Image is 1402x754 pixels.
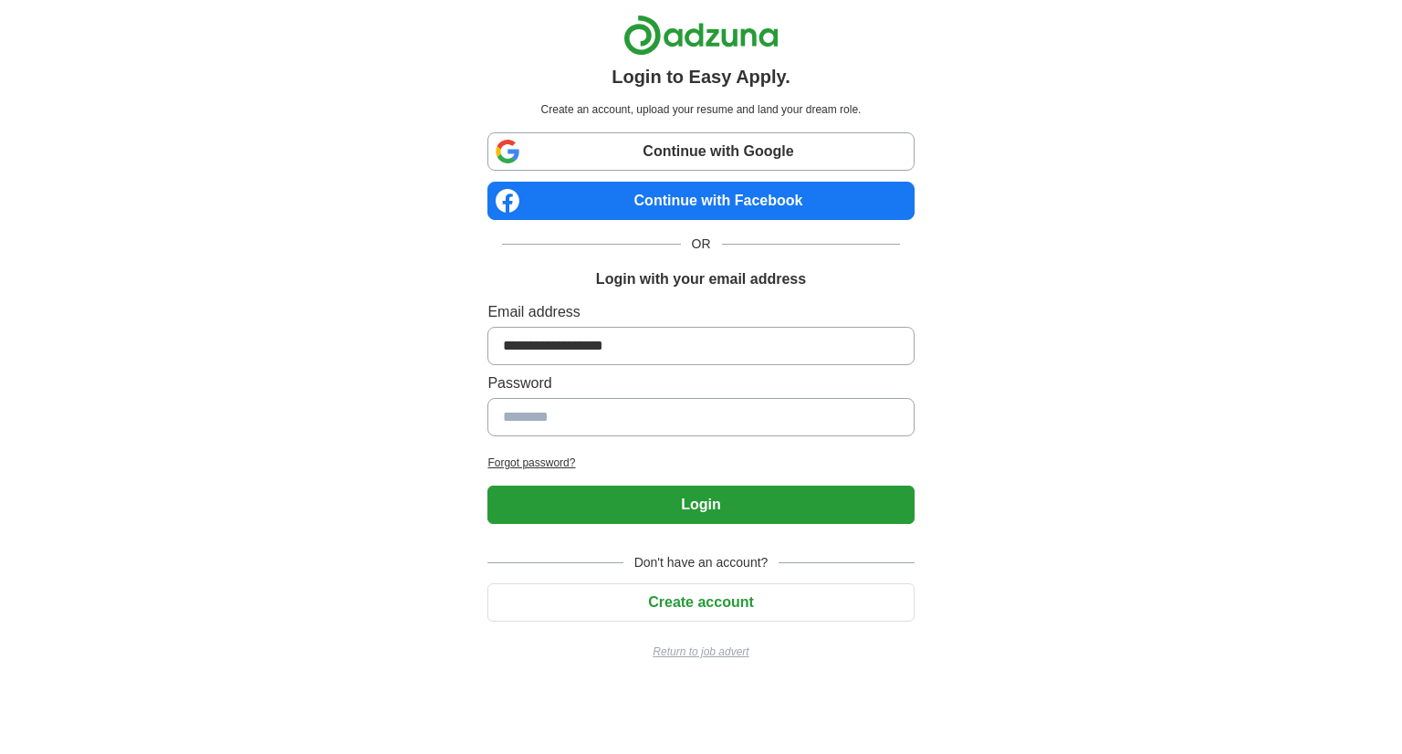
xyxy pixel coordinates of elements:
[487,301,914,323] label: Email address
[487,583,914,622] button: Create account
[596,268,806,290] h1: Login with your email address
[623,553,779,572] span: Don't have an account?
[623,15,779,56] img: Adzuna logo
[487,455,914,471] a: Forgot password?
[487,182,914,220] a: Continue with Facebook
[681,235,722,254] span: OR
[487,594,914,610] a: Create account
[487,644,914,660] a: Return to job advert
[612,63,790,90] h1: Login to Easy Apply.
[487,486,914,524] button: Login
[487,372,914,394] label: Password
[487,132,914,171] a: Continue with Google
[491,101,910,118] p: Create an account, upload your resume and land your dream role.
